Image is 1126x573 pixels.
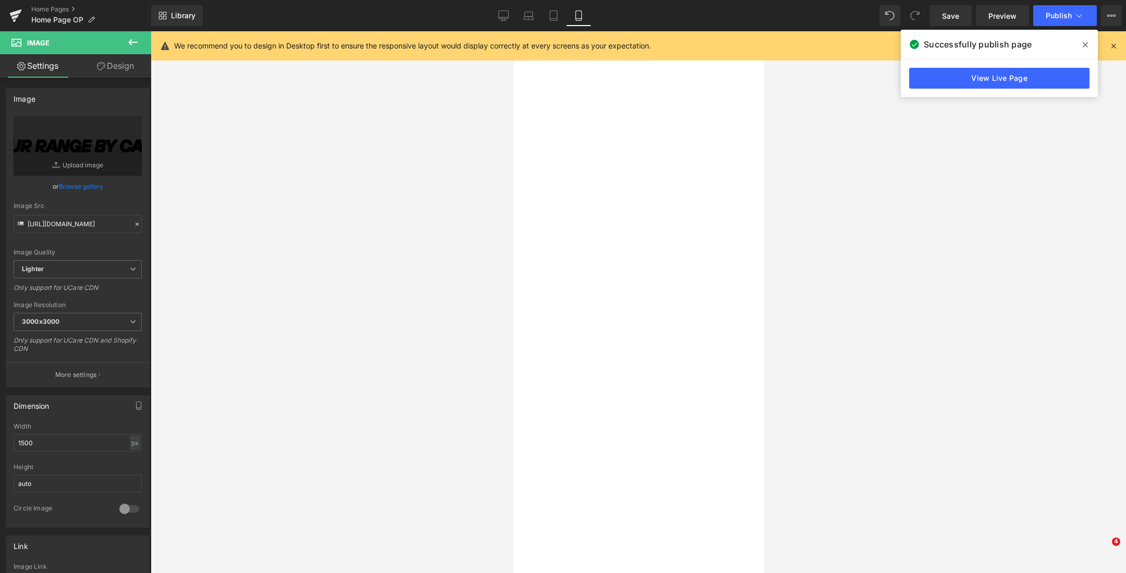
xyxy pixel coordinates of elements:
[1033,5,1097,26] button: Publish
[14,215,142,233] input: Link
[924,38,1032,51] span: Successfully publish page
[14,249,142,256] div: Image Quality
[14,434,142,452] input: auto
[14,536,28,551] div: Link
[879,5,900,26] button: Undo
[78,54,153,78] a: Design
[1101,5,1122,26] button: More
[1091,538,1116,563] iframe: Intercom live chat
[566,5,591,26] a: Mobile
[14,475,142,492] input: auto
[988,10,1017,21] span: Preview
[909,68,1090,89] a: View Live Page
[541,5,566,26] a: Tablet
[1112,538,1120,546] span: 4
[491,5,516,26] a: Desktop
[14,396,50,410] div: Dimension
[31,16,83,24] span: Home Page OP
[14,89,35,103] div: Image
[14,336,142,360] div: Only support for UCare CDN and Shopify CDN
[59,177,103,196] a: Browse gallery
[14,181,142,192] div: or
[1046,11,1072,20] span: Publish
[14,423,142,430] div: Width
[174,40,651,52] p: We recommend you to design in Desktop first to ensure the responsive layout would display correct...
[14,563,142,570] div: Image Link
[22,318,59,325] b: 3000x3000
[976,5,1029,26] a: Preview
[31,5,151,14] a: Home Pages
[14,284,142,299] div: Only support for UCare CDN
[904,5,925,26] button: Redo
[14,504,109,515] div: Circle Image
[171,11,195,20] span: Library
[14,202,142,210] div: Image Src
[151,5,203,26] a: New Library
[130,436,140,450] div: px
[55,370,97,380] p: More settings
[6,362,149,387] button: More settings
[516,5,541,26] a: Laptop
[27,39,50,47] span: Image
[14,464,142,471] div: Height
[14,301,142,309] div: Image Resolution
[942,10,959,21] span: Save
[22,265,44,273] b: Lighter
